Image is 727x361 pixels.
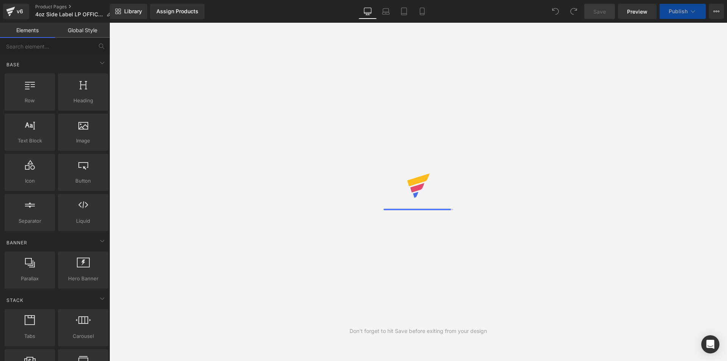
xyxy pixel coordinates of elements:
span: Stack [6,297,24,304]
div: v6 [15,6,25,16]
span: Carousel [60,332,106,340]
div: Don't forget to hit Save before exiting from your design [349,327,487,335]
a: Tablet [395,4,413,19]
a: v6 [3,4,29,19]
span: Base [6,61,20,68]
span: Image [60,137,106,145]
a: Mobile [413,4,431,19]
span: Hero Banner [60,275,106,283]
span: Icon [7,177,53,185]
button: More [709,4,724,19]
span: Publish [669,8,688,14]
span: Separator [7,217,53,225]
span: Parallax [7,275,53,283]
button: Publish [660,4,706,19]
button: Undo [548,4,563,19]
a: Laptop [377,4,395,19]
span: Preview [627,8,647,16]
span: 4oz Side Label LP OFFICIAL [35,11,103,17]
span: Row [7,97,53,105]
a: Preview [618,4,657,19]
span: Save [593,8,606,16]
button: Redo [566,4,581,19]
span: Banner [6,239,28,246]
a: Product Pages [35,4,118,10]
a: Global Style [55,23,110,38]
span: Text Block [7,137,53,145]
span: Liquid [60,217,106,225]
span: Heading [60,97,106,105]
span: Tabs [7,332,53,340]
div: Open Intercom Messenger [701,335,719,353]
span: Library [124,8,142,15]
a: New Library [110,4,147,19]
div: Assign Products [156,8,198,14]
a: Desktop [359,4,377,19]
span: Button [60,177,106,185]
